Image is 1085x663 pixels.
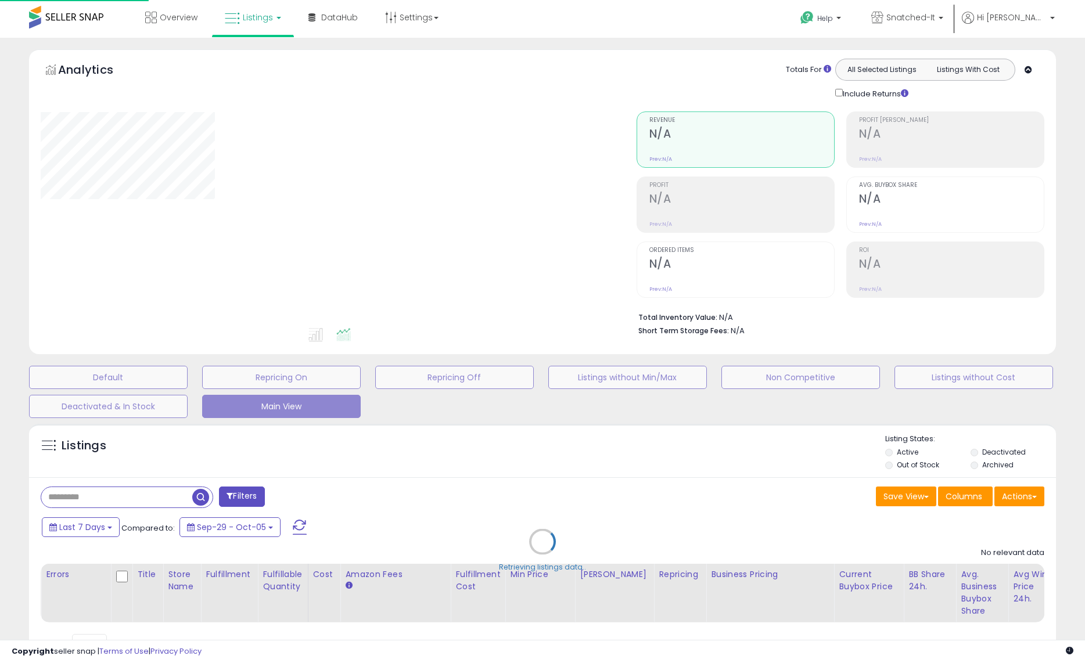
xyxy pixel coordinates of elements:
button: Repricing On [202,366,361,389]
button: Listings without Cost [894,366,1053,389]
small: Prev: N/A [859,286,882,293]
strong: Copyright [12,646,54,657]
button: All Selected Listings [839,62,925,77]
small: Prev: N/A [649,156,672,163]
span: Revenue [649,117,834,124]
button: Default [29,366,188,389]
small: Prev: N/A [859,156,882,163]
button: Listings without Min/Max [548,366,707,389]
button: Deactivated & In Stock [29,395,188,418]
a: Help [791,2,853,38]
div: seller snap | | [12,646,202,657]
div: Totals For [786,64,831,75]
div: Retrieving listings data.. [499,562,586,572]
h2: N/A [649,127,834,143]
div: Include Returns [827,87,922,100]
i: Get Help [800,10,814,25]
h2: N/A [859,257,1044,273]
span: Avg. Buybox Share [859,182,1044,189]
span: Ordered Items [649,247,834,254]
small: Prev: N/A [649,221,672,228]
small: Prev: N/A [649,286,672,293]
b: Short Term Storage Fees: [638,326,729,336]
span: Overview [160,12,197,23]
span: Snatched-It [886,12,935,23]
span: DataHub [321,12,358,23]
span: Hi [PERSON_NAME] [977,12,1047,23]
span: Help [817,13,833,23]
h5: Analytics [58,62,136,81]
button: Repricing Off [375,366,534,389]
span: N/A [731,325,745,336]
h2: N/A [859,192,1044,208]
button: Main View [202,395,361,418]
a: Hi [PERSON_NAME] [962,12,1055,38]
h2: N/A [649,257,834,273]
span: Profit [649,182,834,189]
small: Prev: N/A [859,221,882,228]
button: Listings With Cost [925,62,1011,77]
h2: N/A [649,192,834,208]
li: N/A [638,309,1036,323]
button: Non Competitive [721,366,880,389]
b: Total Inventory Value: [638,312,717,322]
h2: N/A [859,127,1044,143]
span: ROI [859,247,1044,254]
span: Profit [PERSON_NAME] [859,117,1044,124]
span: Listings [243,12,273,23]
